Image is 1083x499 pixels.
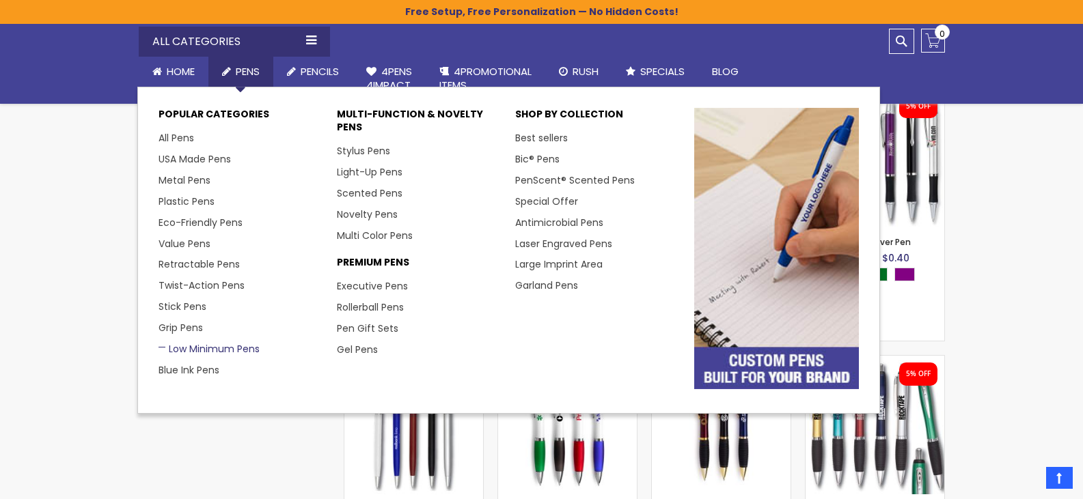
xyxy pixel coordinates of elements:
a: Light-Up Pens [337,165,402,179]
img: Gripper Gold Pen [652,356,791,494]
span: Specials [640,64,685,79]
a: Gel Pens [337,343,378,356]
a: Laser Engraved Pens [515,237,612,251]
a: Novelty Pens [337,208,398,221]
a: Specials [612,57,698,87]
p: Premium Pens [337,256,502,276]
div: Purple [894,268,915,281]
img: Slim Twist Pens [344,356,483,494]
img: custom-pens [694,108,859,388]
a: Large Imprint Area [515,257,603,271]
a: All Pens [159,131,194,145]
a: Multi Color Pens [337,229,413,242]
a: Grip Pens [159,321,203,334]
a: Blue Ink Pens [159,363,219,377]
a: Plastic Pens [159,195,215,208]
a: Blog [698,57,752,87]
span: 4PROMOTIONAL ITEMS [439,64,532,92]
a: Metal Pens [159,173,210,187]
a: Value Pens [159,237,210,251]
a: USA Made Pens [159,152,231,166]
span: Pencils [301,64,339,79]
span: Home [167,64,195,79]
a: PenScent® Scented Pens [515,173,635,187]
a: Rollerball Pens [337,300,404,314]
a: Twist-Action Pens [159,279,245,292]
a: Scented Pens [337,186,402,200]
a: Stylus Pens [337,144,390,158]
a: Home [139,57,208,87]
p: Multi-Function & Novelty Pens [337,108,502,141]
a: Special Offer [515,195,578,208]
a: Retractable Pens [159,257,240,271]
span: Pens [236,64,260,79]
a: 4PROMOTIONALITEMS [426,57,545,101]
a: Pen Gift Sets [337,322,398,335]
span: $0.40 [882,251,909,265]
a: Low Minimum Pens [159,342,260,356]
a: Best sellers [515,131,568,145]
a: Garland Pens [515,279,578,292]
a: Eco-Friendly Pens [159,216,243,229]
div: 5% OFF [906,102,931,111]
img: Basset III Twist Pen [498,356,637,494]
a: Antimicrobial Pens [515,216,603,229]
a: Executive Pens [337,279,408,293]
a: Pencils [273,57,353,87]
a: Pens [208,57,273,87]
a: 0 [921,29,945,53]
span: 4Pens 4impact [366,64,412,92]
a: Rush [545,57,612,87]
p: Popular Categories [159,108,323,128]
a: 4Pens4impact [353,57,426,101]
div: 5% OFF [906,369,931,379]
div: All Categories [139,27,330,57]
a: Stick Pens [159,300,206,313]
a: Bic® Pens [515,152,560,166]
span: Rush [573,64,599,79]
p: Shop By Collection [515,108,680,128]
span: Blog [712,64,739,79]
span: 0 [940,27,945,40]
